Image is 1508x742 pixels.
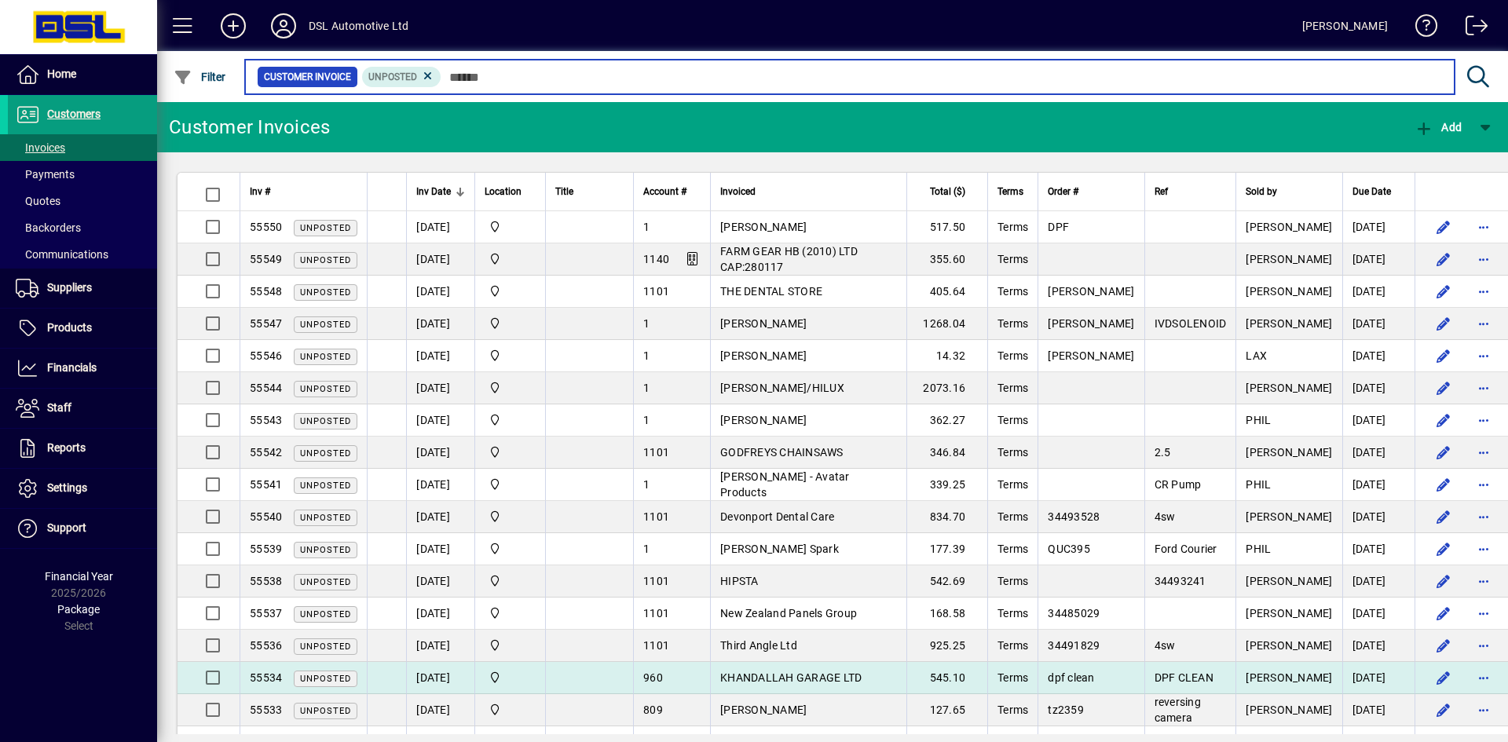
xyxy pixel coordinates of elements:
[45,570,113,583] span: Financial Year
[997,317,1028,330] span: Terms
[485,669,536,686] span: Central
[8,134,157,161] a: Invoices
[250,183,270,200] span: Inv #
[406,276,474,308] td: [DATE]
[997,221,1028,233] span: Terms
[250,382,282,394] span: 55544
[406,372,474,404] td: [DATE]
[1048,639,1100,652] span: 34491829
[1431,440,1456,465] button: Edit
[8,269,157,308] a: Suppliers
[1431,504,1456,529] button: Edit
[8,55,157,94] a: Home
[1302,13,1388,38] div: [PERSON_NAME]
[643,478,650,491] span: 1
[1342,662,1415,694] td: [DATE]
[1431,214,1456,239] button: Edit
[406,404,474,437] td: [DATE]
[643,382,650,394] span: 1
[485,250,536,268] span: Central
[643,183,686,200] span: Account #
[720,607,857,620] span: New Zealand Panels Group
[1246,183,1332,200] div: Sold by
[1472,601,1497,626] button: More options
[997,446,1028,459] span: Terms
[1352,183,1391,200] span: Due Date
[1472,504,1497,529] button: More options
[720,543,839,555] span: [PERSON_NAME] Spark
[1048,183,1078,200] span: Order #
[1472,472,1497,497] button: More options
[485,218,536,236] span: Central
[906,437,987,469] td: 346.84
[997,510,1028,523] span: Terms
[1246,704,1332,716] span: [PERSON_NAME]
[300,674,351,684] span: Unposted
[309,13,408,38] div: DSL Automotive Ltd
[1431,697,1456,722] button: Edit
[416,183,451,200] span: Inv Date
[1048,607,1100,620] span: 34485029
[997,183,1023,200] span: Terms
[1431,375,1456,400] button: Edit
[300,287,351,298] span: Unposted
[485,572,536,590] span: Central
[1454,3,1488,54] a: Logout
[406,243,474,276] td: [DATE]
[1472,343,1497,368] button: More options
[300,448,351,459] span: Unposted
[1342,533,1415,565] td: [DATE]
[250,183,357,200] div: Inv #
[1342,404,1415,437] td: [DATE]
[250,543,282,555] span: 55539
[1246,382,1332,394] span: [PERSON_NAME]
[1342,598,1415,630] td: [DATE]
[906,276,987,308] td: 405.64
[1246,575,1332,587] span: [PERSON_NAME]
[1246,607,1332,620] span: [PERSON_NAME]
[1472,311,1497,336] button: More options
[906,404,987,437] td: 362.27
[1155,639,1176,652] span: 4sw
[300,320,351,330] span: Unposted
[1246,639,1332,652] span: [PERSON_NAME]
[720,183,897,200] div: Invoiced
[1155,446,1171,459] span: 2.5
[1246,446,1332,459] span: [PERSON_NAME]
[250,414,282,426] span: 55543
[47,401,71,414] span: Staff
[906,340,987,372] td: 14.32
[997,285,1028,298] span: Terms
[1342,308,1415,340] td: [DATE]
[406,308,474,340] td: [DATE]
[416,183,465,200] div: Inv Date
[485,283,536,300] span: Central
[906,630,987,662] td: 925.25
[1352,183,1405,200] div: Due Date
[1342,437,1415,469] td: [DATE]
[1342,372,1415,404] td: [DATE]
[300,641,351,652] span: Unposted
[997,704,1028,716] span: Terms
[1246,543,1271,555] span: PHIL
[250,510,282,523] span: 55540
[1431,311,1456,336] button: Edit
[906,662,987,694] td: 545.10
[485,605,536,622] span: Central
[720,245,858,273] span: FARM GEAR HB (2010) LTD CAP:280117
[1246,414,1271,426] span: PHIL
[258,12,309,40] button: Profile
[250,575,282,587] span: 55538
[997,607,1028,620] span: Terms
[170,63,230,91] button: Filter
[643,704,663,716] span: 809
[16,141,65,154] span: Invoices
[1048,671,1094,684] span: dpf clean
[406,630,474,662] td: [DATE]
[906,565,987,598] td: 542.69
[8,188,157,214] a: Quotes
[47,481,87,494] span: Settings
[485,508,536,525] span: Central
[1246,183,1277,200] span: Sold by
[8,469,157,508] a: Settings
